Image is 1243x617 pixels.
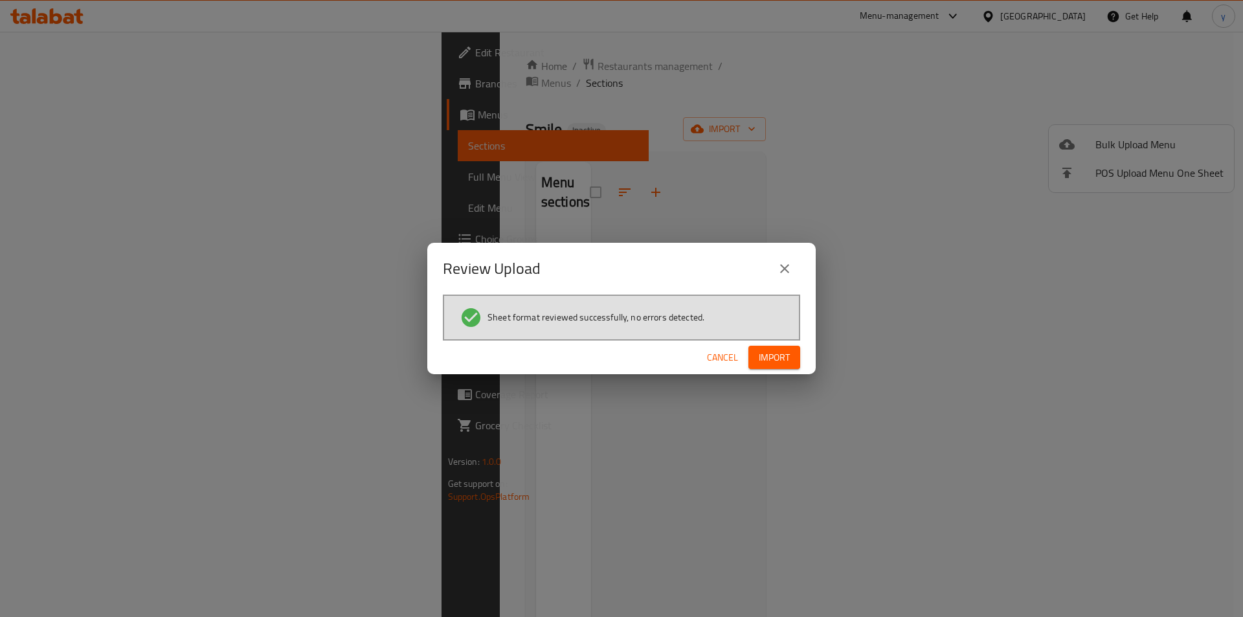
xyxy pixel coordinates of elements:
[443,258,541,279] h2: Review Upload
[769,253,800,284] button: close
[487,311,704,324] span: Sheet format reviewed successfully, no errors detected.
[702,346,743,370] button: Cancel
[707,350,738,366] span: Cancel
[748,346,800,370] button: Import
[759,350,790,366] span: Import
